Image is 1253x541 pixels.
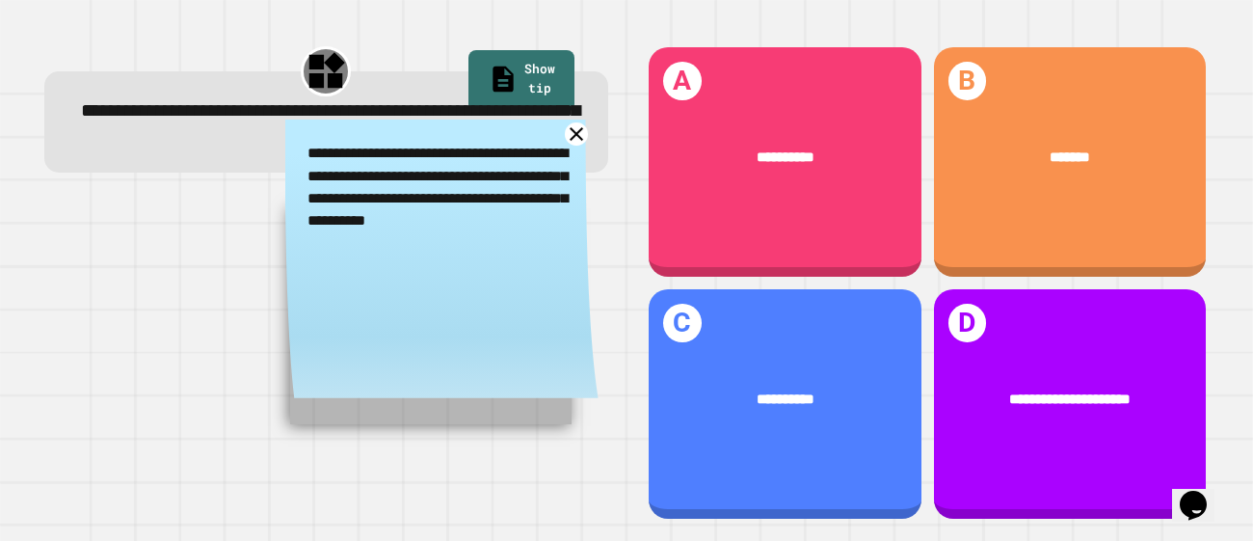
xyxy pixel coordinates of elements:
[948,304,987,342] h1: D
[663,62,702,100] h1: A
[1172,464,1234,522] iframe: chat widget
[468,50,574,112] a: Show tip
[948,62,987,100] h1: B
[663,304,702,342] h1: C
